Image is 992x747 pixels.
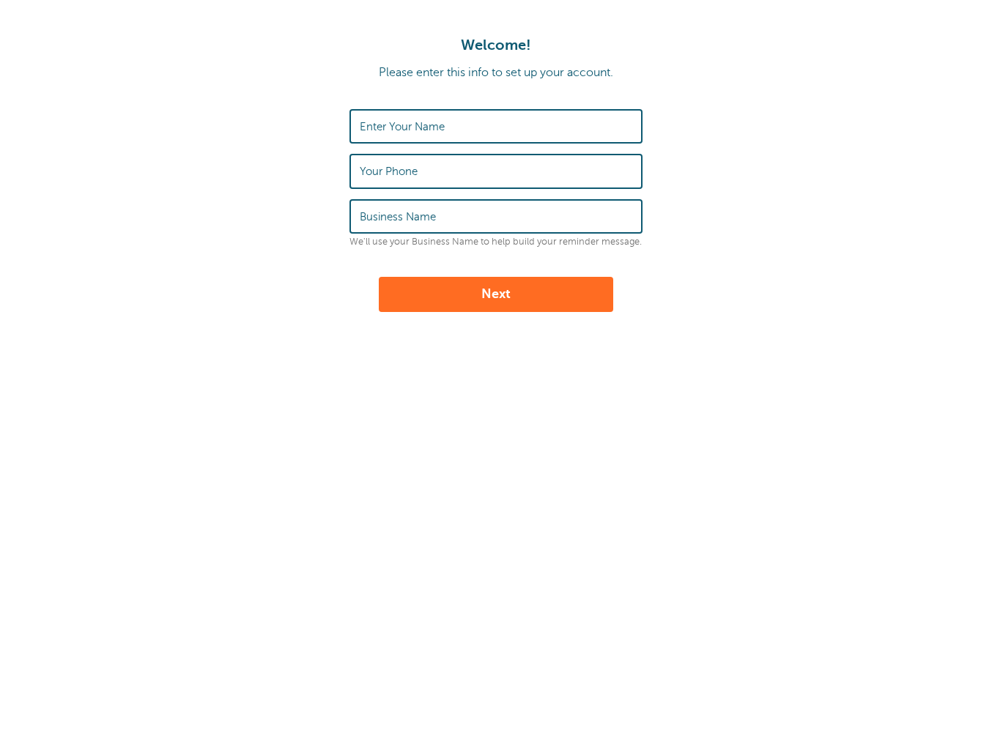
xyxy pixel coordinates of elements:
label: Enter Your Name [360,120,445,133]
h1: Welcome! [15,37,977,54]
label: Business Name [360,210,436,223]
label: Your Phone [360,165,418,178]
p: We'll use your Business Name to help build your reminder message. [349,237,643,248]
p: Please enter this info to set up your account. [15,66,977,80]
button: Next [379,277,613,312]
